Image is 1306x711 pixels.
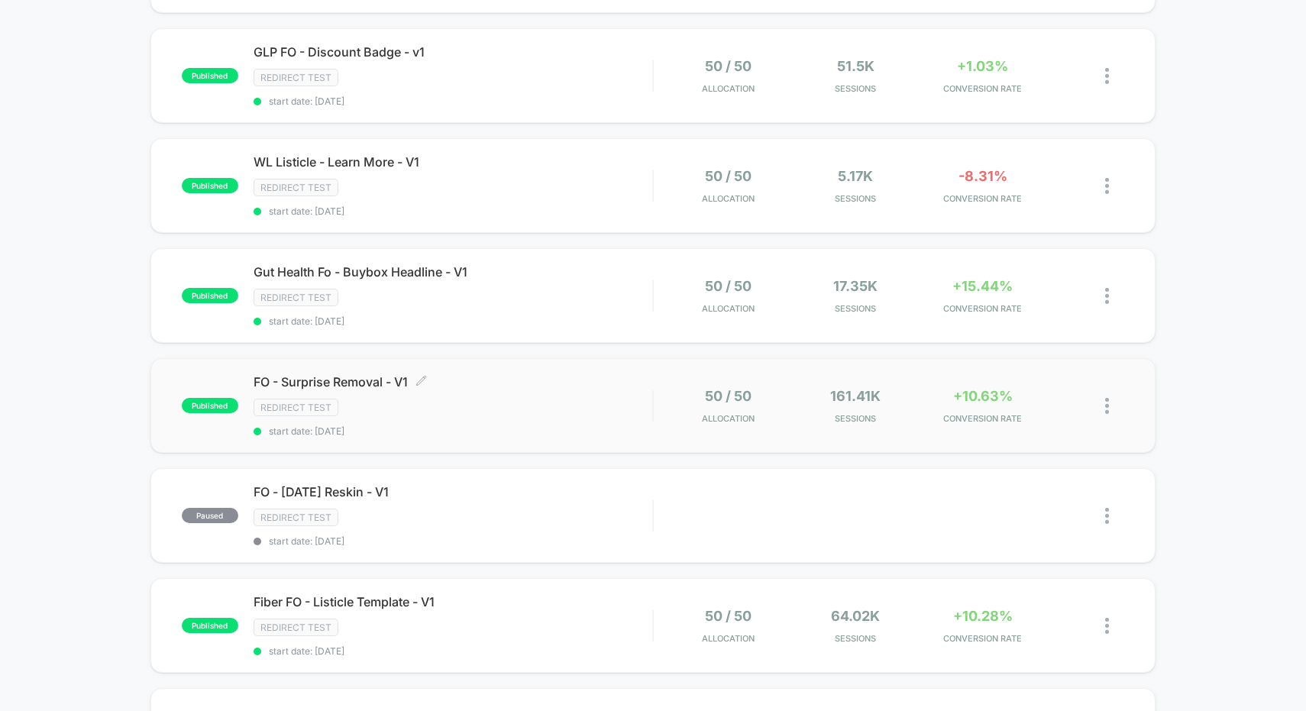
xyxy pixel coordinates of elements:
span: GLP FO - Discount Badge - v1 [254,44,653,60]
span: CONVERSION RATE [923,303,1042,314]
span: Allocation [702,633,755,644]
span: Redirect Test [254,289,338,306]
span: paused [182,508,238,523]
span: Redirect Test [254,399,338,416]
span: 5.17k [838,168,873,184]
img: close [1105,68,1109,84]
span: 50 / 50 [705,608,752,624]
span: CONVERSION RATE [923,193,1042,204]
span: start date: [DATE] [254,645,653,657]
span: Redirect Test [254,619,338,636]
span: Redirect Test [254,509,338,526]
span: FO - [DATE] Reskin - V1 [254,484,653,499]
img: close [1105,288,1109,304]
span: 64.02k [831,608,880,624]
span: 50 / 50 [705,168,752,184]
span: Redirect Test [254,179,338,196]
span: 17.35k [833,278,878,294]
span: start date: [DATE] [254,315,653,327]
img: close [1105,508,1109,524]
span: Gut Health Fo - Buybox Headline - V1 [254,264,653,280]
img: close [1105,178,1109,194]
img: close [1105,398,1109,414]
span: 50 / 50 [705,58,752,74]
span: Allocation [702,413,755,424]
span: 50 / 50 [705,278,752,294]
span: Sessions [796,83,915,94]
span: start date: [DATE] [254,95,653,107]
span: Sessions [796,193,915,204]
span: Sessions [796,303,915,314]
span: WL Listicle - Learn More - V1 [254,154,653,170]
span: +10.28% [953,608,1013,624]
span: FO - Surprise Removal - V1 [254,374,653,389]
span: 161.41k [830,388,881,404]
span: published [182,68,238,83]
img: close [1105,618,1109,634]
span: Allocation [702,303,755,314]
span: +15.44% [952,278,1013,294]
span: +10.63% [953,388,1013,404]
span: Redirect Test [254,69,338,86]
span: CONVERSION RATE [923,413,1042,424]
span: published [182,178,238,193]
span: 50 / 50 [705,388,752,404]
span: +1.03% [957,58,1008,74]
span: 51.5k [837,58,874,74]
span: Fiber FO - Listicle Template - V1 [254,594,653,609]
span: start date: [DATE] [254,205,653,217]
span: Sessions [796,633,915,644]
span: start date: [DATE] [254,425,653,437]
span: -8.31% [958,168,1007,184]
span: start date: [DATE] [254,535,653,547]
span: CONVERSION RATE [923,83,1042,94]
span: published [182,398,238,413]
span: CONVERSION RATE [923,633,1042,644]
span: published [182,618,238,633]
span: Allocation [702,193,755,204]
span: published [182,288,238,303]
span: Sessions [796,413,915,424]
span: Allocation [702,83,755,94]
